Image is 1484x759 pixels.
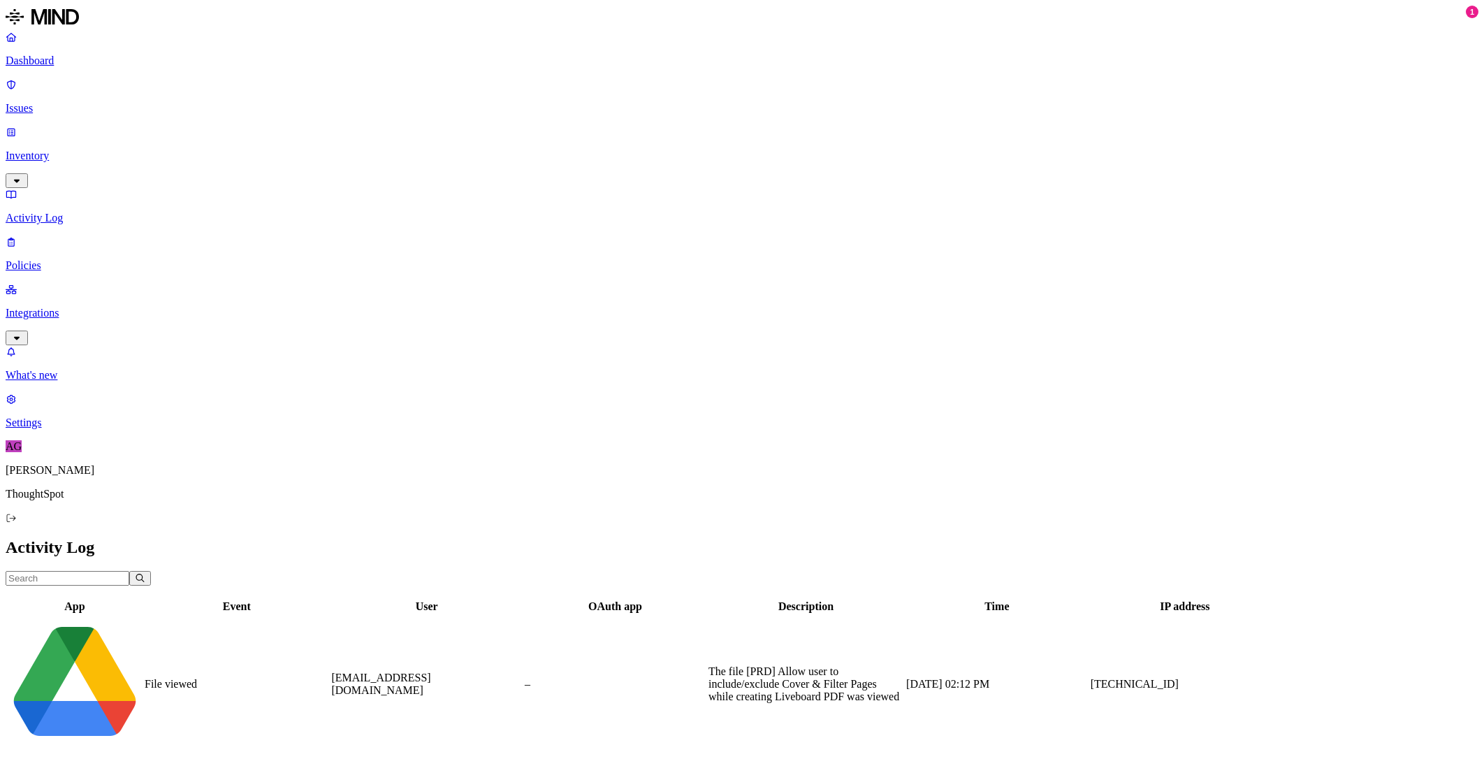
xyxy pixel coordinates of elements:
[906,678,989,690] span: [DATE] 02:12 PM
[525,678,530,690] span: –
[331,600,522,613] div: User
[6,369,1478,382] p: What's new
[6,571,129,586] input: Search
[6,259,1478,272] p: Policies
[6,417,1478,429] p: Settings
[6,488,1478,500] p: ThoughtSpot
[708,600,903,613] div: Description
[6,212,1478,224] p: Activity Log
[906,600,1088,613] div: Time
[6,538,1478,557] h2: Activity Log
[1466,6,1478,18] div: 1
[8,600,142,613] div: App
[145,600,328,613] div: Event
[8,616,142,750] img: google-drive.svg
[6,307,1478,319] p: Integrations
[145,678,328,691] div: File viewed
[1091,600,1279,613] div: IP address
[6,6,79,28] img: MIND
[6,440,22,452] span: AG
[6,150,1478,162] p: Inventory
[6,55,1478,67] p: Dashboard
[525,600,706,613] div: OAuth app
[1091,678,1279,691] div: [TECHNICAL_ID]
[708,665,903,703] div: The file [PRD] Allow user to include/exclude Cover & Filter Pages while creating Liveboard PDF wa...
[331,672,430,696] span: [EMAIL_ADDRESS][DOMAIN_NAME]
[6,102,1478,115] p: Issues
